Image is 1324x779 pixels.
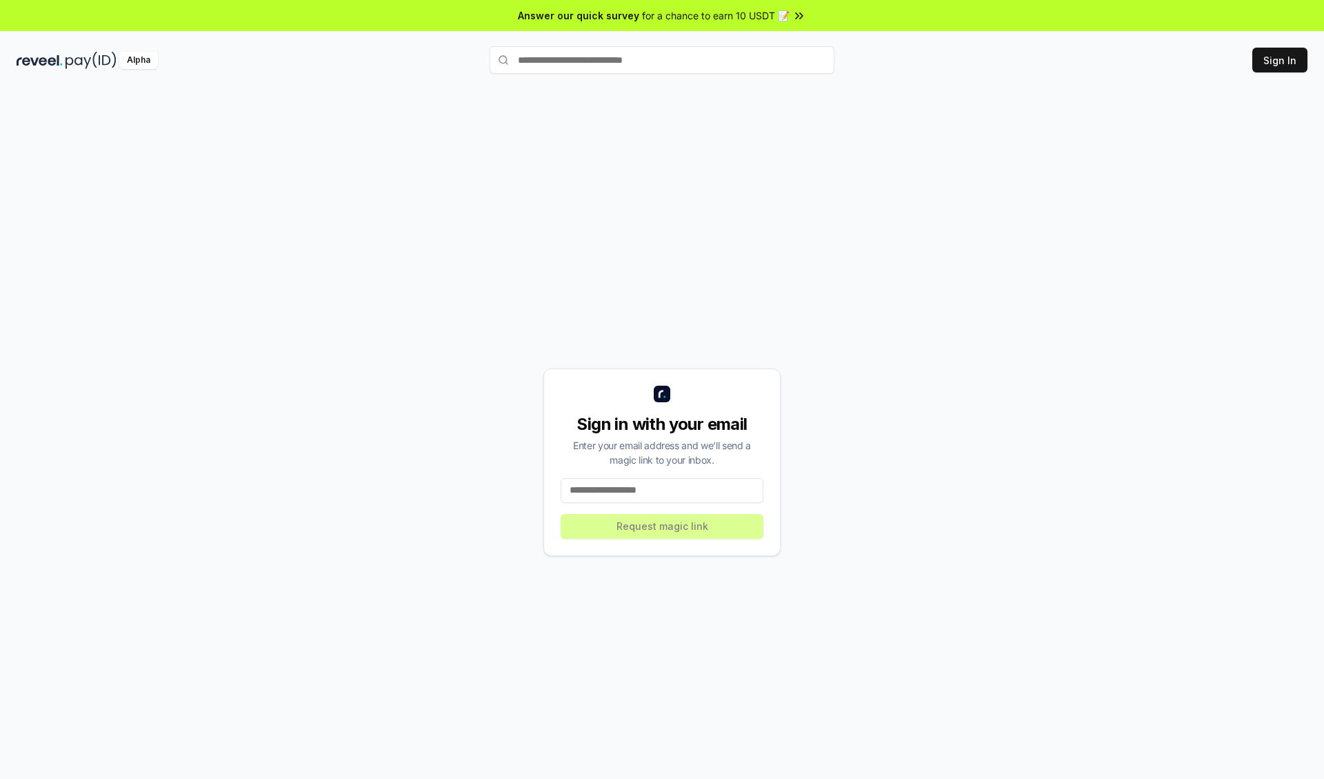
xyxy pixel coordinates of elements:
img: pay_id [66,52,117,69]
button: Sign In [1252,48,1307,72]
img: logo_small [654,386,670,402]
div: Sign in with your email [561,413,763,435]
span: Answer our quick survey [518,8,639,23]
div: Alpha [119,52,158,69]
div: Enter your email address and we’ll send a magic link to your inbox. [561,438,763,467]
img: reveel_dark [17,52,63,69]
span: for a chance to earn 10 USDT 📝 [642,8,790,23]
